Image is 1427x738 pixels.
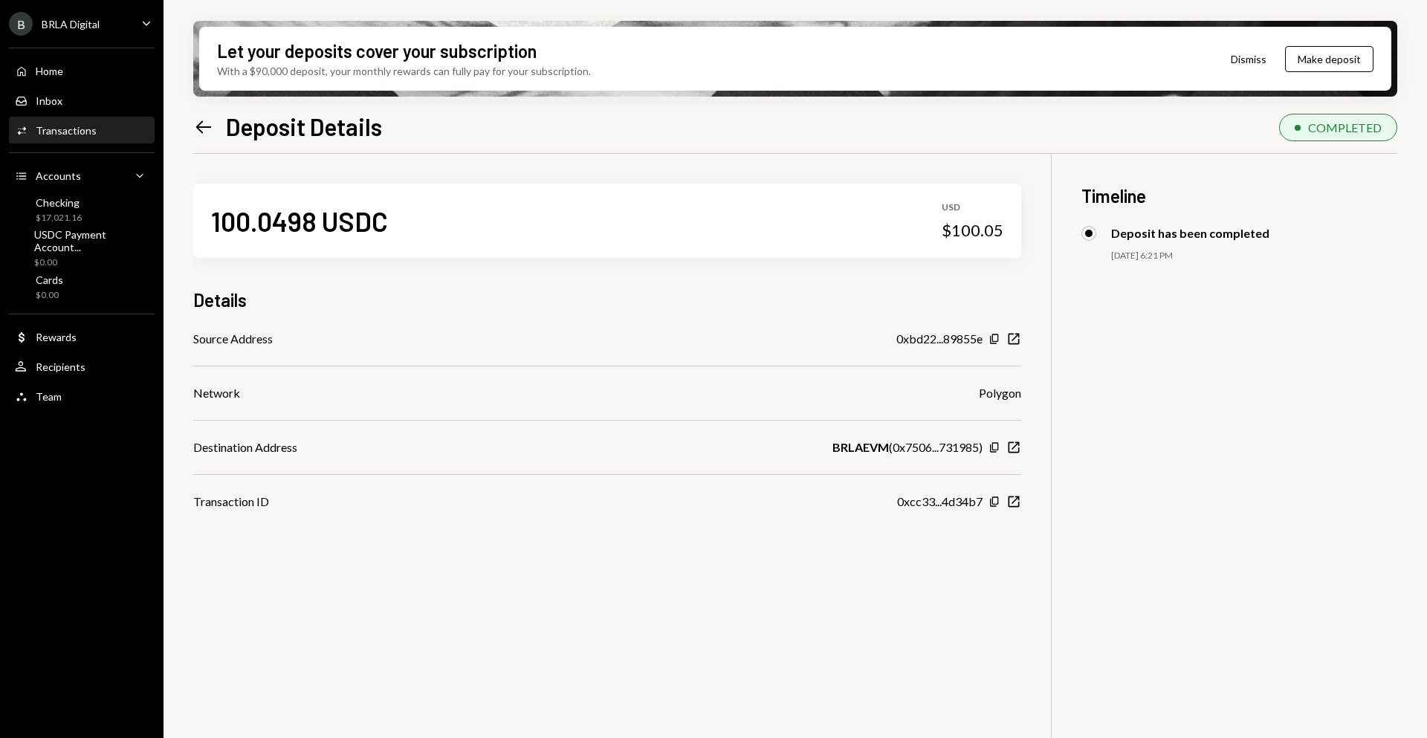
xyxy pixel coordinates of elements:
div: [DATE] 6:21 PM [1111,250,1397,262]
b: BRLAEVM [832,438,889,456]
div: USDC Payment Account... [34,228,149,253]
div: COMPLETED [1308,120,1382,135]
div: Destination Address [193,438,297,456]
div: Transactions [36,124,97,137]
div: Inbox [36,94,62,107]
div: Team [36,390,62,403]
h1: Deposit Details [226,111,382,141]
h3: Details [193,288,247,312]
a: Checking$17,021.16 [9,192,155,227]
div: $0.00 [34,256,149,269]
div: Accounts [36,169,81,182]
div: Recipients [36,360,85,373]
a: USDC Payment Account...$0.00 [9,230,155,266]
div: Network [193,384,240,402]
button: Make deposit [1285,46,1373,72]
a: Cards$0.00 [9,269,155,305]
div: Rewards [36,331,77,343]
div: 0xbd22...89855e [896,330,983,348]
div: 100.0498 USDC [211,204,388,238]
div: USD [942,201,1003,214]
div: Polygon [979,384,1021,402]
button: Dismiss [1212,42,1285,77]
a: Accounts [9,162,155,189]
div: With a $90,000 deposit, your monthly rewards can fully pay for your subscription. [217,63,591,79]
div: Checking [36,196,82,209]
h3: Timeline [1081,184,1397,208]
a: Team [9,383,155,410]
div: $100.05 [942,220,1003,241]
div: Cards [36,273,63,286]
div: Deposit has been completed [1111,226,1269,240]
div: Home [36,65,63,77]
a: Inbox [9,87,155,114]
a: Transactions [9,117,155,143]
div: Let your deposits cover your subscription [217,39,537,63]
a: Recipients [9,353,155,380]
div: Transaction ID [193,493,269,511]
a: Rewards [9,323,155,350]
div: Source Address [193,330,273,348]
div: BRLA Digital [42,18,100,30]
div: 0xcc33...4d34b7 [897,493,983,511]
a: Home [9,57,155,84]
div: B [9,12,33,36]
div: $17,021.16 [36,212,82,224]
div: ( 0x7506...731985 ) [832,438,983,456]
div: $0.00 [36,289,63,302]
